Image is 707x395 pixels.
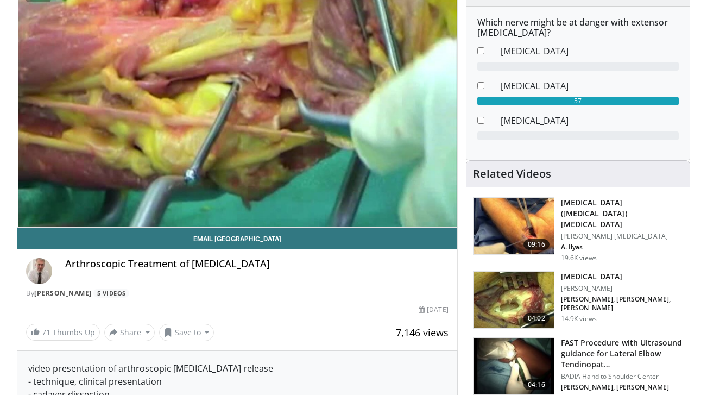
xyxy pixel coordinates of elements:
a: Email [GEOGRAPHIC_DATA] [17,228,457,249]
a: 71 Thumbs Up [26,324,100,341]
button: Share [104,324,155,341]
dd: [MEDICAL_DATA] [493,45,687,58]
h4: Related Videos [473,167,551,180]
h4: Arthroscopic Treatment of [MEDICAL_DATA] [65,258,449,270]
span: 04:02 [523,313,550,324]
img: 9fe33de0-e486-4ae2-8f37-6336057f1190.150x105_q85_crop-smart_upscale.jpg [474,272,554,328]
a: 5 Videos [93,289,129,298]
dd: [MEDICAL_DATA] [493,114,687,127]
p: BADIA Hand to Shoulder Center [561,372,683,381]
button: Save to [159,324,214,341]
p: [PERSON_NAME] [MEDICAL_DATA] [561,232,683,241]
p: [PERSON_NAME] [561,284,683,293]
p: 19.6K views [561,254,597,262]
img: E-HI8y-Omg85H4KX4xMDoxOjBzMTt2bJ_4.150x105_q85_crop-smart_upscale.jpg [474,338,554,394]
img: e65640a2-9595-4195-a9a9-25fa16d95170.150x105_q85_crop-smart_upscale.jpg [474,198,554,254]
span: 09:16 [523,239,550,250]
div: 57 [477,97,679,105]
p: 14.9K views [561,315,597,323]
h6: Which nerve might be at danger with extensor [MEDICAL_DATA]? [477,17,679,38]
h3: FAST Procedure with Ultrasound guidance for Lateral Elbow Tendinopat… [561,337,683,370]
p: [PERSON_NAME], [PERSON_NAME] [561,383,683,392]
span: 7,146 views [396,326,449,339]
a: [PERSON_NAME] [34,289,92,298]
img: Avatar [26,258,52,284]
p: [PERSON_NAME], [PERSON_NAME], [PERSON_NAME] [561,295,683,312]
dd: [MEDICAL_DATA] [493,79,687,92]
h3: [MEDICAL_DATA] [561,271,683,282]
p: A. Ilyas [561,243,683,252]
div: By [26,289,449,298]
div: [DATE] [419,305,448,315]
a: 09:16 [MEDICAL_DATA] ([MEDICAL_DATA]) [MEDICAL_DATA] [PERSON_NAME] [MEDICAL_DATA] A. Ilyas 19.6K ... [473,197,683,262]
h3: [MEDICAL_DATA] ([MEDICAL_DATA]) [MEDICAL_DATA] [561,197,683,230]
a: 04:02 [MEDICAL_DATA] [PERSON_NAME] [PERSON_NAME], [PERSON_NAME], [PERSON_NAME] 14.9K views [473,271,683,329]
span: 04:16 [523,379,550,390]
span: 71 [42,327,50,337]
